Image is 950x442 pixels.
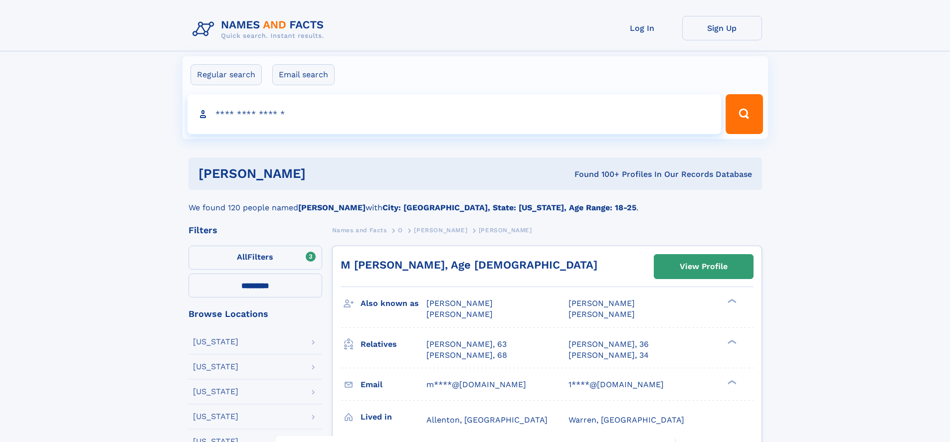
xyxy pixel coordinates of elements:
span: All [237,252,247,262]
span: [PERSON_NAME] [569,298,635,308]
h3: Also known as [361,295,426,312]
a: Names and Facts [332,224,387,236]
div: ❯ [725,379,737,385]
a: [PERSON_NAME] [414,224,467,236]
a: Sign Up [682,16,762,40]
a: [PERSON_NAME], 63 [426,339,507,350]
a: [PERSON_NAME], 34 [569,350,649,361]
span: [PERSON_NAME] [426,309,493,319]
span: O [398,227,403,234]
b: City: [GEOGRAPHIC_DATA], State: [US_STATE], Age Range: 18-25 [382,203,636,212]
a: [PERSON_NAME], 68 [426,350,507,361]
h3: Lived in [361,409,426,426]
div: Browse Locations [189,309,322,318]
h3: Relatives [361,336,426,353]
span: Allenton, [GEOGRAPHIC_DATA] [426,415,548,425]
button: Search Button [726,94,762,134]
div: [US_STATE] [193,363,238,371]
label: Regular search [190,64,262,85]
a: Log In [602,16,682,40]
div: ❯ [725,298,737,304]
input: search input [188,94,722,134]
h3: Email [361,376,426,393]
div: [US_STATE] [193,413,238,421]
span: [PERSON_NAME] [414,227,467,234]
div: ❯ [725,338,737,345]
div: We found 120 people named with . [189,190,762,214]
a: M [PERSON_NAME], Age [DEMOGRAPHIC_DATA] [341,259,597,271]
a: O [398,224,403,236]
label: Filters [189,246,322,270]
span: [PERSON_NAME] [479,227,532,234]
h1: [PERSON_NAME] [198,167,440,180]
label: Email search [272,64,335,85]
img: Logo Names and Facts [189,16,332,43]
b: [PERSON_NAME] [298,203,366,212]
a: [PERSON_NAME], 36 [569,339,649,350]
div: View Profile [680,255,728,278]
div: [US_STATE] [193,338,238,346]
div: [US_STATE] [193,388,238,396]
span: [PERSON_NAME] [569,309,635,319]
span: [PERSON_NAME] [426,298,493,308]
div: Found 100+ Profiles In Our Records Database [440,169,752,180]
a: View Profile [654,255,753,279]
div: Filters [189,226,322,235]
span: Warren, [GEOGRAPHIC_DATA] [569,415,684,425]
